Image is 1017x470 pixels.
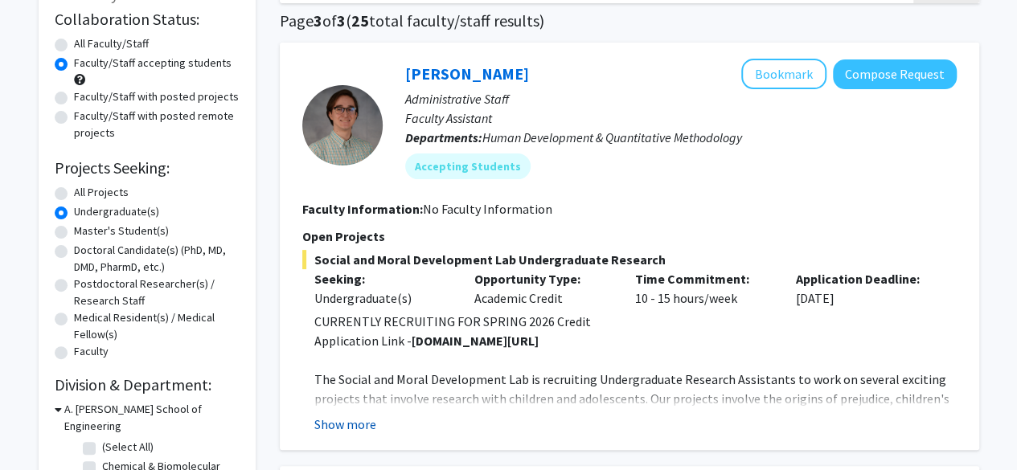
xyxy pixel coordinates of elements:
[796,269,933,288] p: Application Deadline:
[405,129,482,145] b: Departments:
[351,10,369,31] span: 25
[405,108,957,128] p: Faculty Assistant
[74,55,232,72] label: Faculty/Staff accepting students
[314,415,376,434] button: Show more
[302,201,423,217] b: Faculty Information:
[74,242,240,276] label: Doctoral Candidate(s) (PhD, MD, DMD, PharmD, etc.)
[337,10,346,31] span: 3
[314,10,322,31] span: 3
[102,439,154,456] label: (Select All)
[462,269,623,308] div: Academic Credit
[64,401,240,435] h3: A. [PERSON_NAME] School of Engineering
[74,223,169,239] label: Master's Student(s)
[74,88,239,105] label: Faculty/Staff with posted projects
[314,331,957,350] p: Application Link -
[474,269,611,288] p: Opportunity Type:
[74,343,109,360] label: Faculty
[405,153,531,179] mat-chip: Accepting Students
[482,129,742,145] span: Human Development & Quantitative Methodology
[314,269,451,288] p: Seeking:
[55,10,240,29] h2: Collaboration Status:
[74,276,240,309] label: Postdoctoral Researcher(s) / Research Staff
[423,201,552,217] span: No Faculty Information
[280,11,979,31] h1: Page of ( total faculty/staff results)
[55,375,240,394] h2: Division & Department:
[405,89,957,108] p: Administrative Staff
[12,398,68,458] iframe: Chat
[833,59,957,89] button: Compose Request to Nathaniel Pearl
[302,250,957,269] span: Social and Moral Development Lab Undergraduate Research
[74,108,240,141] label: Faculty/Staff with posted remote projects
[741,59,826,89] button: Add Nathaniel Pearl to Bookmarks
[302,227,957,246] p: Open Projects
[314,288,451,308] div: Undergraduate(s)
[635,269,772,288] p: Time Commitment:
[55,158,240,178] h2: Projects Seeking:
[74,309,240,343] label: Medical Resident(s) / Medical Fellow(s)
[74,203,159,220] label: Undergraduate(s)
[74,35,149,52] label: All Faculty/Staff
[784,269,945,308] div: [DATE]
[405,63,529,84] a: [PERSON_NAME]
[623,269,784,308] div: 10 - 15 hours/week
[412,333,539,349] strong: [DOMAIN_NAME][URL]
[74,184,129,201] label: All Projects
[314,312,957,331] p: CURRENTLY RECRUITING FOR SPRING 2026 Credit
